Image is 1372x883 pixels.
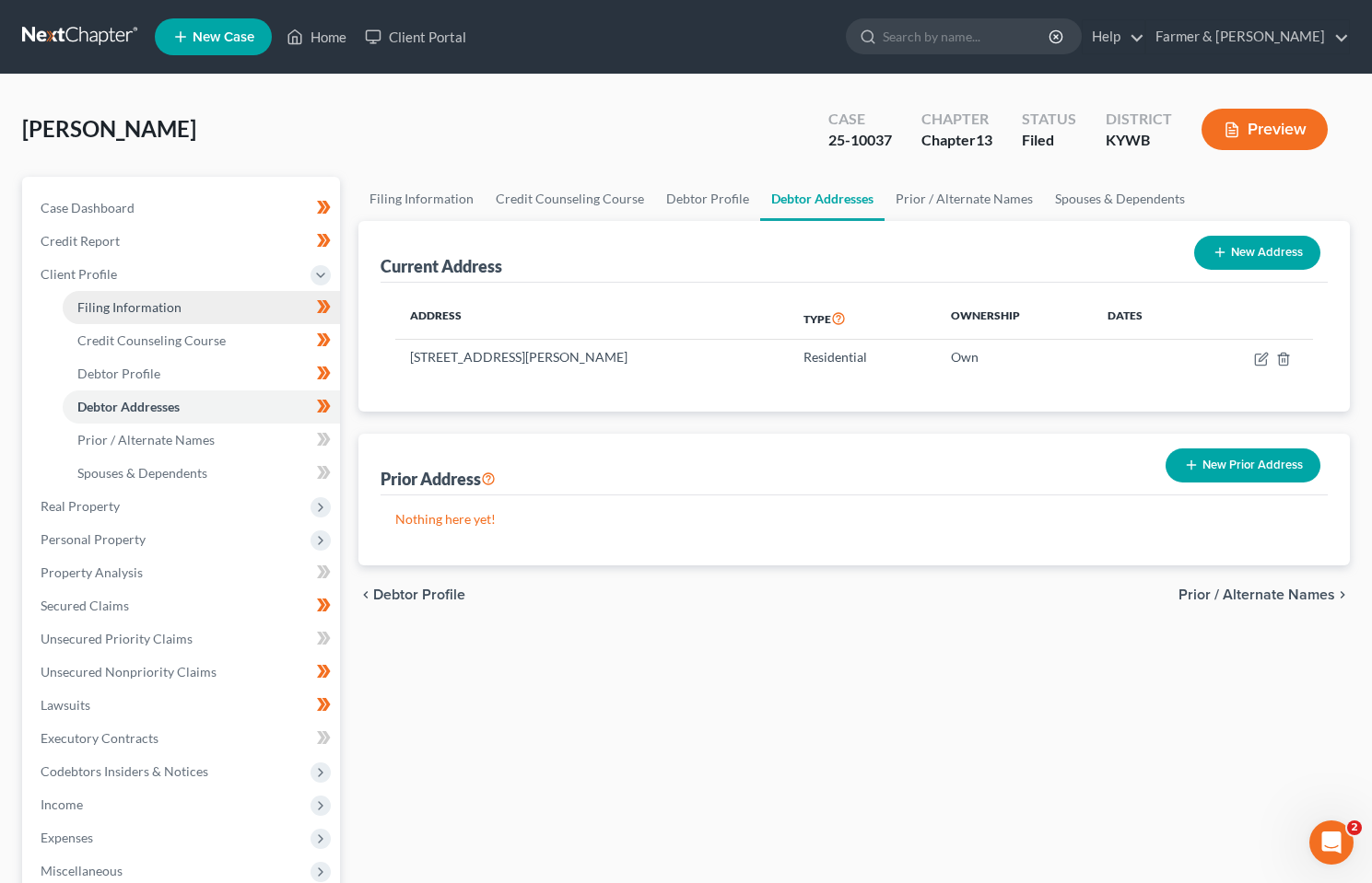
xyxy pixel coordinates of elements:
[789,297,937,340] th: Type
[1347,820,1362,835] span: 2
[26,689,340,722] a: Lawsuits
[358,587,373,602] i: chevron_left
[41,498,120,514] span: Real Property
[1106,109,1172,130] div: District
[1022,130,1076,151] div: Filed
[381,255,502,277] div: Current Address
[1093,297,1195,340] th: Dates
[885,177,1044,221] a: Prior / Alternate Names
[193,30,254,44] span: New Case
[63,357,340,390] a: Debtor Profile
[936,297,1093,340] th: Ownership
[1202,109,1328,150] button: Preview
[1166,448,1320,482] button: New Prior Address
[41,200,135,215] span: Case Dashboard
[485,177,655,221] a: Credit Counseling Course
[1179,587,1350,602] button: Prior / Alternate Names chevron_right
[1179,587,1335,602] span: Prior / Alternate Names
[1083,20,1144,53] a: Help
[26,722,340,755] a: Executory Contracts
[41,863,123,878] span: Miscellaneous
[26,556,340,589] a: Property Analysis
[41,830,93,845] span: Expenses
[976,131,992,148] span: 13
[77,366,160,381] span: Debtor Profile
[26,656,340,689] a: Unsecured Nonpriority Claims
[41,564,143,580] span: Property Analysis
[828,130,892,151] div: 25-10037
[63,291,340,324] a: Filing Information
[395,510,1313,529] p: Nothing here yet!
[41,598,129,613] span: Secured Claims
[277,20,356,53] a: Home
[22,115,196,142] span: [PERSON_NAME]
[63,424,340,457] a: Prior / Alternate Names
[381,468,496,490] div: Prior Address
[358,177,485,221] a: Filing Information
[373,587,465,602] span: Debtor Profile
[1194,236,1320,270] button: New Address
[41,730,158,746] span: Executory Contracts
[77,432,215,447] span: Prior / Alternate Names
[77,465,207,481] span: Spouses & Dependents
[77,399,180,414] span: Debtor Addresses
[26,192,340,225] a: Case Dashboard
[77,299,182,315] span: Filing Information
[41,531,146,547] span: Personal Property
[26,589,340,622] a: Secured Claims
[1309,820,1354,865] iframe: Intercom live chat
[1146,20,1349,53] a: Farmer & [PERSON_NAME]
[26,225,340,258] a: Credit Report
[1044,177,1196,221] a: Spouses & Dependents
[921,130,992,151] div: Chapter
[395,297,788,340] th: Address
[41,697,90,713] span: Lawsuits
[655,177,760,221] a: Debtor Profile
[63,457,340,490] a: Spouses & Dependents
[41,763,208,779] span: Codebtors Insiders & Notices
[77,332,226,348] span: Credit Counseling Course
[41,664,217,680] span: Unsecured Nonpriority Claims
[63,324,340,357] a: Credit Counseling Course
[358,587,465,602] button: chevron_left Debtor Profile
[41,631,193,646] span: Unsecured Priority Claims
[883,19,1051,53] input: Search by name...
[936,340,1093,375] td: Own
[41,233,120,249] span: Credit Report
[760,177,885,221] a: Debtor Addresses
[41,266,117,282] span: Client Profile
[1022,109,1076,130] div: Status
[789,340,937,375] td: Residential
[828,109,892,130] div: Case
[41,796,83,812] span: Income
[26,622,340,656] a: Unsecured Priority Claims
[395,340,788,375] td: [STREET_ADDRESS][PERSON_NAME]
[921,109,992,130] div: Chapter
[63,390,340,424] a: Debtor Addresses
[1335,587,1350,602] i: chevron_right
[356,20,475,53] a: Client Portal
[1106,130,1172,151] div: KYWB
